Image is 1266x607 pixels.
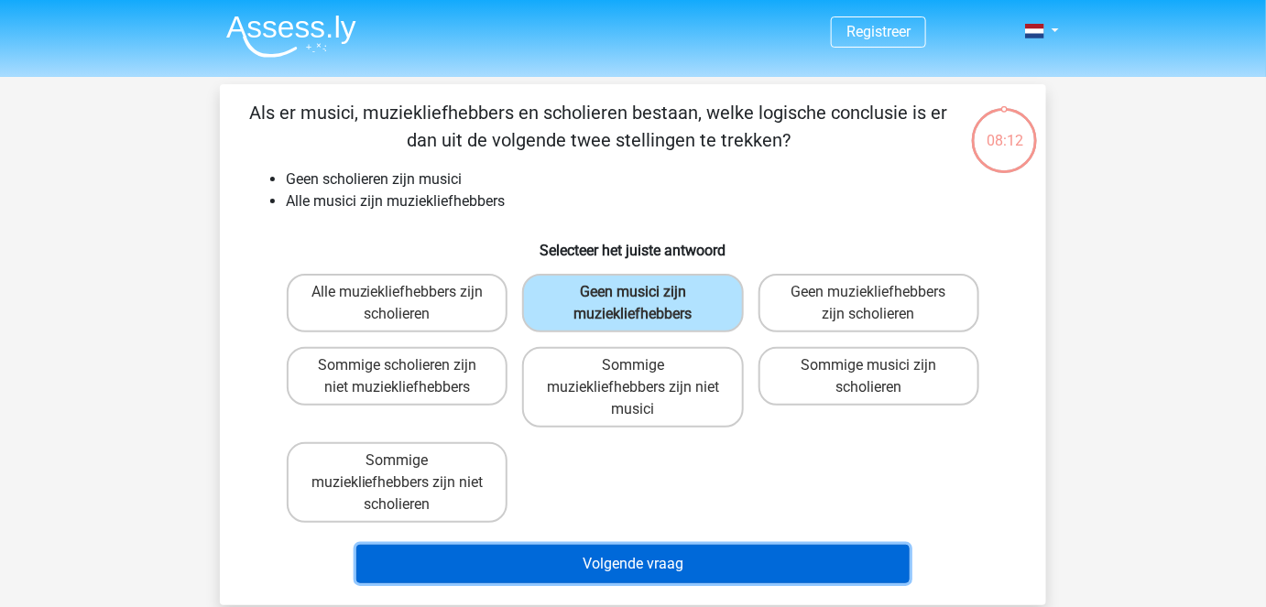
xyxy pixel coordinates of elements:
[970,106,1039,152] div: 08:12
[249,227,1017,259] h6: Selecteer het juiste antwoord
[759,347,979,406] label: Sommige musici zijn scholieren
[287,347,507,406] label: Sommige scholieren zijn niet muziekliefhebbers
[522,347,743,428] label: Sommige muziekliefhebbers zijn niet musici
[356,545,911,583] button: Volgende vraag
[759,274,979,332] label: Geen muziekliefhebbers zijn scholieren
[522,274,743,332] label: Geen musici zijn muziekliefhebbers
[249,99,948,154] p: Als er musici, muziekliefhebbers en scholieren bestaan, welke logische conclusie is er dan uit de...
[287,442,507,523] label: Sommige muziekliefhebbers zijn niet scholieren
[286,190,1017,212] li: Alle musici zijn muziekliefhebbers
[286,168,1017,190] li: Geen scholieren zijn musici
[287,274,507,332] label: Alle muziekliefhebbers zijn scholieren
[226,15,356,58] img: Assessly
[846,23,911,40] a: Registreer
